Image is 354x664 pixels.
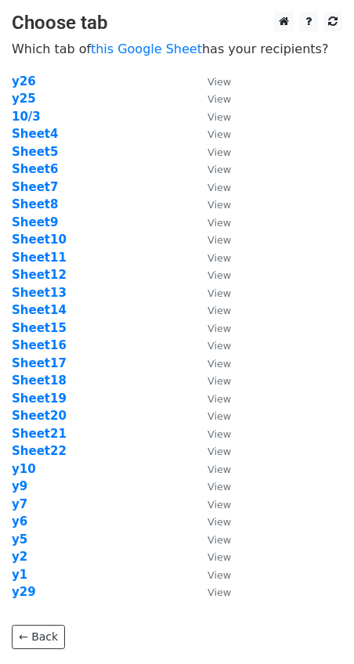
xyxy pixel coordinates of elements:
[12,373,67,388] strong: Sheet18
[192,532,231,547] a: View
[192,462,231,476] a: View
[192,286,231,300] a: View
[208,182,231,193] small: View
[192,338,231,352] a: View
[12,251,67,265] a: Sheet11
[208,128,231,140] small: View
[192,373,231,388] a: View
[12,145,58,159] strong: Sheet5
[192,321,231,335] a: View
[192,303,231,317] a: View
[12,215,58,229] a: Sheet9
[12,110,41,124] strong: 10/3
[12,625,65,649] a: ← Back
[208,234,231,246] small: View
[192,162,231,176] a: View
[12,233,67,247] a: Sheet10
[12,356,67,370] a: Sheet17
[192,479,231,493] a: View
[208,269,231,281] small: View
[208,358,231,370] small: View
[208,375,231,387] small: View
[208,586,231,598] small: View
[12,321,67,335] a: Sheet15
[12,427,67,441] a: Sheet21
[192,145,231,159] a: View
[208,217,231,229] small: View
[192,127,231,141] a: View
[12,497,27,511] strong: y7
[12,585,36,599] a: y29
[12,127,58,141] a: Sheet4
[91,41,202,56] a: this Google Sheet
[208,252,231,264] small: View
[192,392,231,406] a: View
[192,268,231,282] a: View
[192,180,231,194] a: View
[12,74,36,88] a: y26
[12,268,67,282] a: Sheet12
[12,568,27,582] a: y1
[192,74,231,88] a: View
[12,392,67,406] a: Sheet19
[208,569,231,581] small: View
[192,233,231,247] a: View
[12,550,27,564] a: y2
[192,497,231,511] a: View
[208,481,231,493] small: View
[208,305,231,316] small: View
[12,338,67,352] a: Sheet16
[12,92,36,106] strong: y25
[208,464,231,475] small: View
[192,110,231,124] a: View
[192,585,231,599] a: View
[12,444,67,458] a: Sheet22
[208,111,231,123] small: View
[192,409,231,423] a: View
[208,340,231,352] small: View
[12,180,58,194] strong: Sheet7
[208,393,231,405] small: View
[192,427,231,441] a: View
[12,462,36,476] a: y10
[12,197,58,211] a: Sheet8
[12,286,67,300] a: Sheet13
[208,516,231,528] small: View
[192,92,231,106] a: View
[208,287,231,299] small: View
[12,162,58,176] a: Sheet6
[208,323,231,334] small: View
[12,532,27,547] a: y5
[208,428,231,440] small: View
[12,479,27,493] a: y9
[12,41,342,57] p: Which tab of has your recipients?
[12,409,67,423] strong: Sheet20
[208,146,231,158] small: View
[12,12,342,34] h3: Choose tab
[208,551,231,563] small: View
[192,215,231,229] a: View
[208,199,231,211] small: View
[192,356,231,370] a: View
[192,197,231,211] a: View
[12,514,27,529] a: y6
[192,251,231,265] a: View
[208,534,231,546] small: View
[208,499,231,511] small: View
